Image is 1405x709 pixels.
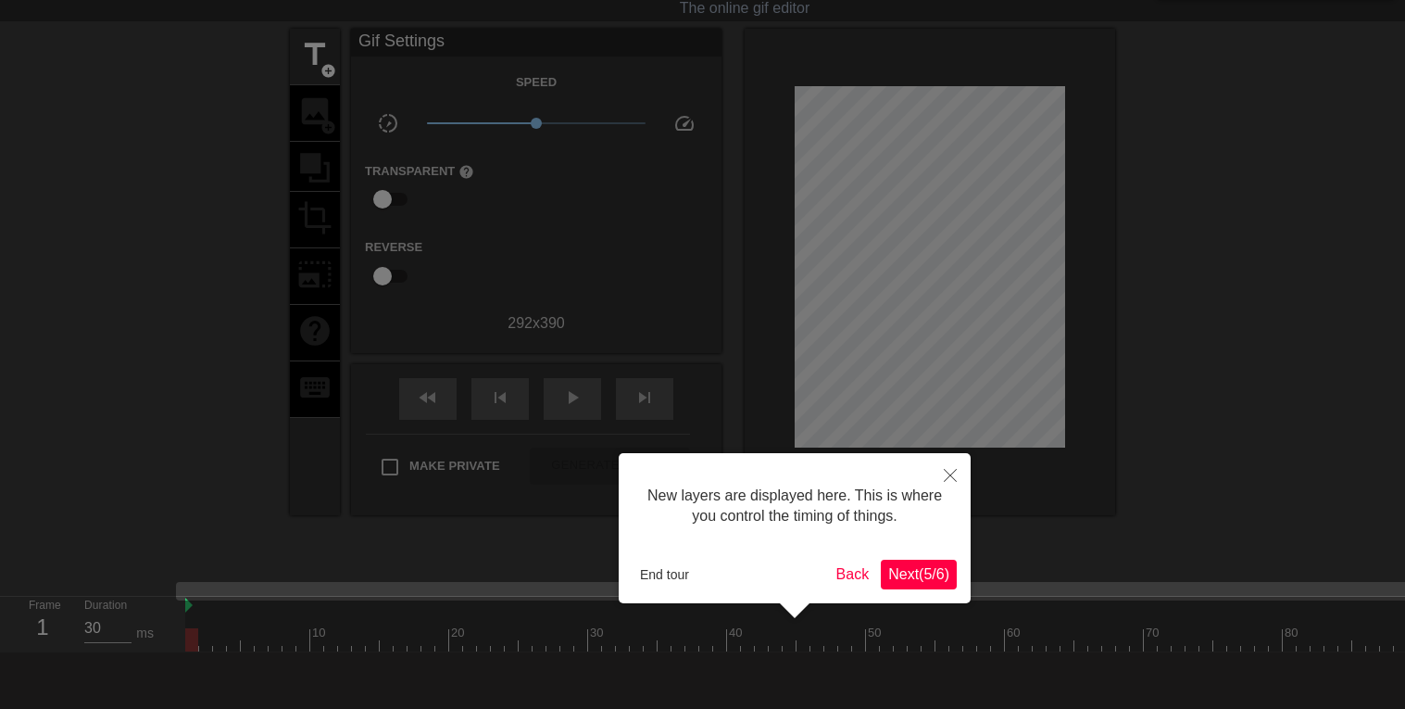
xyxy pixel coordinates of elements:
button: Next [881,560,957,589]
button: Close [930,453,971,496]
div: New layers are displayed here. This is where you control the timing of things. [633,467,957,546]
button: End tour [633,561,696,589]
button: Back [829,560,877,589]
span: Next ( 5 / 6 ) [888,566,949,582]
